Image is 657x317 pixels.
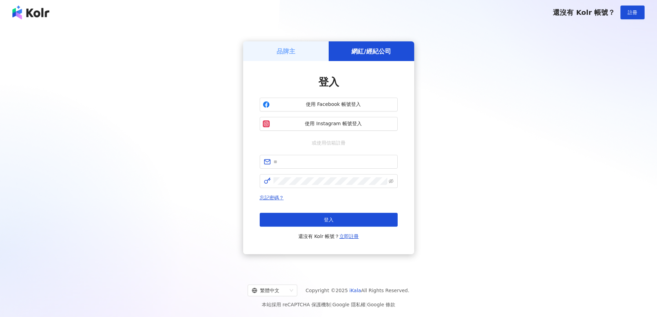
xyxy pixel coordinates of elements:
[389,179,394,184] span: eye-invisible
[277,47,295,56] h5: 品牌主
[553,8,615,17] span: 還沒有 Kolr 帳號？
[628,10,637,15] span: 註冊
[260,195,284,200] a: 忘記密碼？
[349,288,361,293] a: iKala
[260,213,398,227] button: 登入
[298,232,359,240] span: 還沒有 Kolr 帳號？
[366,302,367,307] span: |
[307,139,350,147] span: 或使用信箱註冊
[272,120,395,127] span: 使用 Instagram 帳號登入
[339,234,359,239] a: 立即註冊
[332,302,366,307] a: Google 隱私權
[12,6,49,19] img: logo
[252,285,287,296] div: 繁體中文
[306,286,409,295] span: Copyright © 2025 All Rights Reserved.
[331,302,332,307] span: |
[367,302,395,307] a: Google 條款
[318,76,339,88] span: 登入
[620,6,645,19] button: 註冊
[324,217,334,222] span: 登入
[262,300,395,309] span: 本站採用 reCAPTCHA 保護機制
[260,117,398,131] button: 使用 Instagram 帳號登入
[351,47,391,56] h5: 網紅/經紀公司
[272,101,395,108] span: 使用 Facebook 帳號登入
[260,98,398,111] button: 使用 Facebook 帳號登入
